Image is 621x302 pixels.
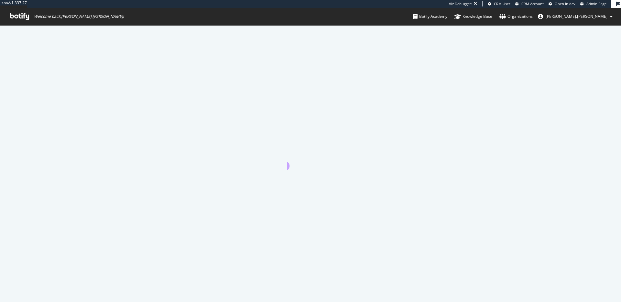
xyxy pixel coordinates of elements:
[454,13,492,20] div: Knowledge Base
[488,1,510,6] a: CRM User
[499,13,533,20] div: Organizations
[287,147,334,170] div: animation
[580,1,606,6] a: Admin Page
[499,8,533,25] a: Organizations
[515,1,544,6] a: CRM Account
[34,14,124,19] span: Welcome back, [PERSON_NAME].[PERSON_NAME] !
[454,8,492,25] a: Knowledge Base
[549,1,575,6] a: Open in dev
[413,13,447,20] div: Botify Academy
[449,1,472,6] div: Viz Debugger:
[533,11,618,22] button: [PERSON_NAME].[PERSON_NAME]
[546,14,607,19] span: dave.coppedge
[413,8,447,25] a: Botify Academy
[586,1,606,6] span: Admin Page
[494,1,510,6] span: CRM User
[521,1,544,6] span: CRM Account
[555,1,575,6] span: Open in dev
